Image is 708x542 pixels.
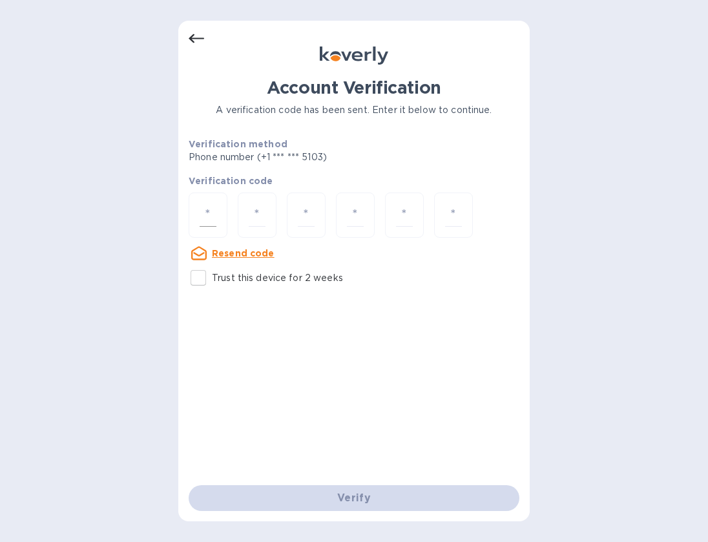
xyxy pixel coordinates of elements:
[189,139,287,149] b: Verification method
[189,151,426,164] p: Phone number (+1 *** *** 5103)
[189,78,519,98] h1: Account Verification
[212,248,275,258] u: Resend code
[212,271,343,285] p: Trust this device for 2 weeks
[189,103,519,117] p: A verification code has been sent. Enter it below to continue.
[189,174,519,187] p: Verification code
